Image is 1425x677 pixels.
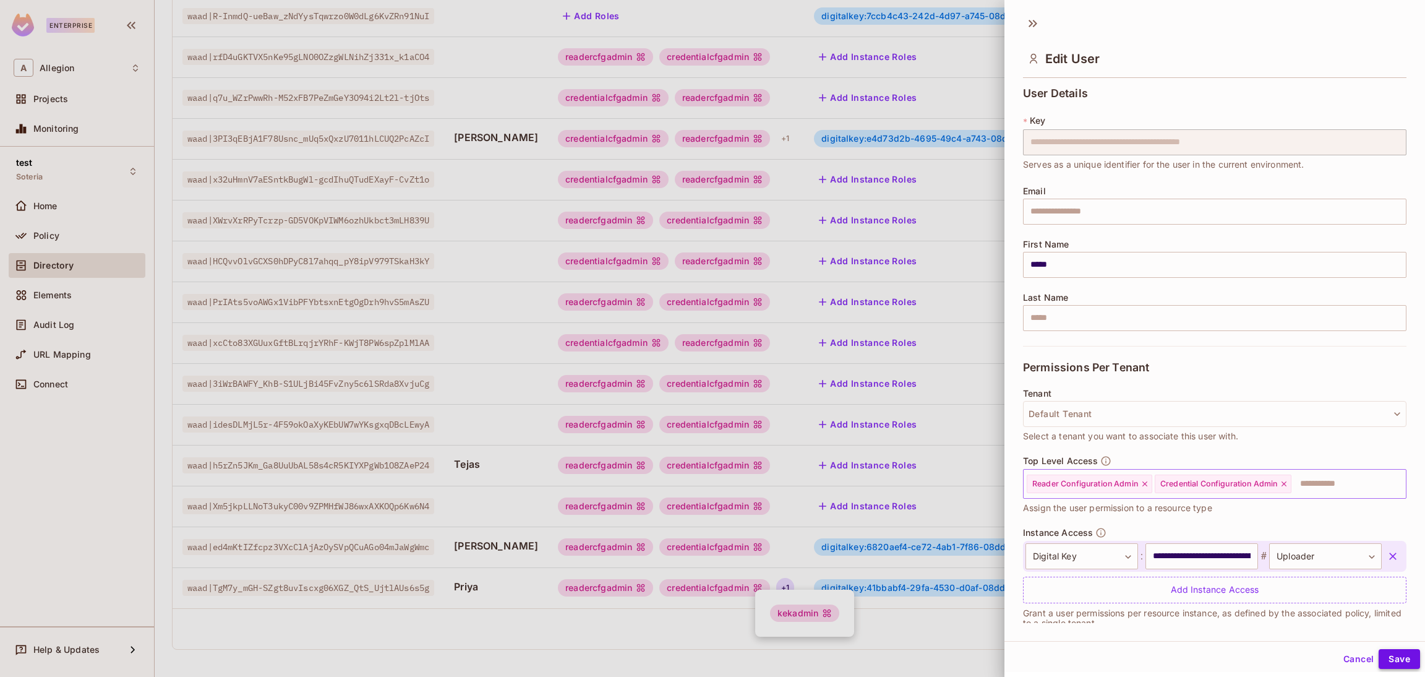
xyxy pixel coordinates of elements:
div: Reader Configuration Admin [1027,475,1152,493]
div: Digital Key [1025,543,1138,569]
span: Permissions Per Tenant [1023,361,1149,374]
button: Cancel [1338,649,1379,669]
p: Grant a user permissions per resource instance, as defined by the associated policy, limited to a... [1023,608,1406,628]
span: First Name [1023,239,1069,249]
span: Serves as a unique identifier for the user in the current environment. [1023,158,1304,171]
span: Top Level Access [1023,456,1098,466]
span: Select a tenant you want to associate this user with. [1023,429,1238,443]
span: Credential Configuration Admin [1160,479,1278,489]
span: Key [1030,116,1045,126]
button: Default Tenant [1023,401,1406,427]
div: Add Instance Access [1023,577,1406,603]
div: Uploader [1269,543,1382,569]
span: Assign the user permission to a resource type [1023,501,1212,515]
span: # [1258,549,1269,564]
span: Last Name [1023,293,1068,303]
span: Reader Configuration Admin [1032,479,1138,489]
span: Edit User [1045,51,1100,66]
span: Email [1023,186,1046,196]
span: : [1138,549,1145,564]
span: User Details [1023,87,1088,100]
button: Open [1400,482,1402,485]
button: Save [1379,649,1420,669]
span: Instance Access [1023,528,1093,538]
span: Tenant [1023,389,1051,399]
div: Credential Configuration Admin [1155,475,1292,493]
